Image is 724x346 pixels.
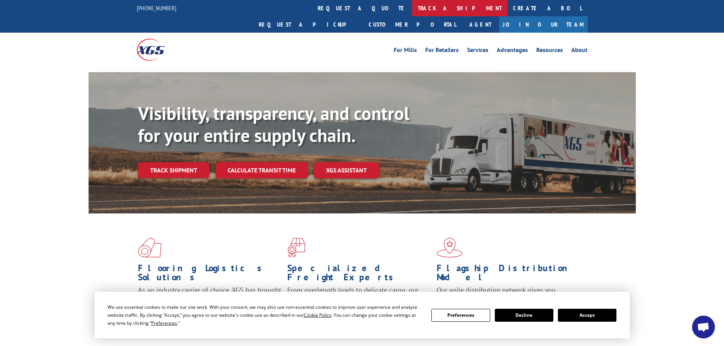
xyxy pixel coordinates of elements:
[431,309,490,322] button: Preferences
[287,286,431,319] p: From overlength loads to delicate cargo, our experienced staff knows the best way to move your fr...
[536,47,563,55] a: Resources
[287,238,305,258] img: xgs-icon-focused-on-flooring-red
[253,16,363,33] a: Request a pickup
[138,264,282,286] h1: Flooring Logistics Solutions
[497,47,528,55] a: Advantages
[692,316,715,338] div: Open chat
[151,320,177,326] span: Preferences
[437,286,577,303] span: Our agile distribution network gives you nationwide inventory management on demand.
[499,16,588,33] a: Join Our Team
[138,238,162,258] img: xgs-icon-total-supply-chain-intelligence-red
[571,47,588,55] a: About
[394,47,417,55] a: For Mills
[425,47,459,55] a: For Retailers
[138,162,209,178] a: Track shipment
[467,47,488,55] a: Services
[304,312,331,318] span: Cookie Policy
[462,16,499,33] a: Agent
[437,238,463,258] img: xgs-icon-flagship-distribution-model-red
[137,4,176,12] a: [PHONE_NUMBER]
[108,303,422,327] div: We use essential cookies to make our site work. With your consent, we may also use non-essential ...
[95,292,630,338] div: Cookie Consent Prompt
[558,309,616,322] button: Accept
[138,286,281,313] span: As an industry carrier of choice, XGS has brought innovation and dedication to flooring logistics...
[138,101,409,147] b: Visibility, transparency, and control for your entire supply chain.
[495,309,553,322] button: Decline
[215,162,308,179] a: Calculate transit time
[314,162,379,179] a: XGS ASSISTANT
[363,16,462,33] a: Customer Portal
[437,264,580,286] h1: Flagship Distribution Model
[287,264,431,286] h1: Specialized Freight Experts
